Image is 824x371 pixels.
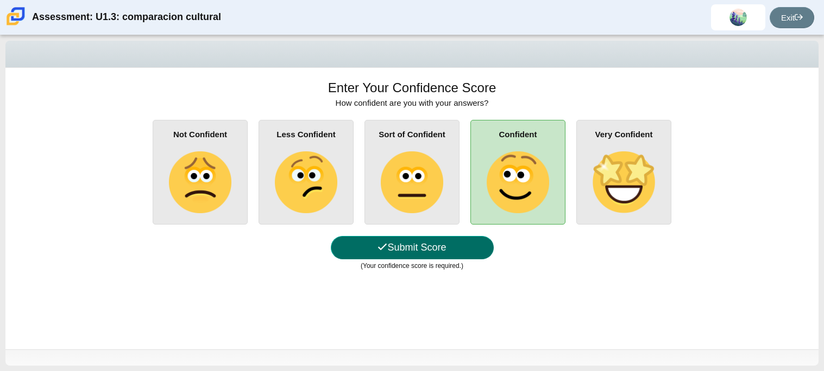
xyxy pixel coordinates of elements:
b: Sort of Confident [379,130,445,139]
button: Submit Score [331,236,494,259]
img: star-struck-face.png [593,151,655,213]
img: jacqueline.poncene.hKjhLl [729,9,747,26]
a: Carmen School of Science & Technology [4,20,27,29]
img: Carmen School of Science & Technology [4,5,27,28]
small: (Your confidence score is required.) [361,262,463,270]
b: Not Confident [173,130,227,139]
a: Exit [770,7,814,28]
img: neutral-face.png [381,151,443,213]
div: Assessment: U1.3: comparacion cultural [32,4,221,30]
img: confused-face.png [275,151,337,213]
img: slightly-smiling-face.png [487,151,549,213]
b: Confident [499,130,537,139]
img: slightly-frowning-face.png [169,151,231,213]
span: How confident are you with your answers? [336,98,489,107]
b: Very Confident [595,130,653,139]
b: Less Confident [276,130,335,139]
h1: Enter Your Confidence Score [328,79,496,97]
